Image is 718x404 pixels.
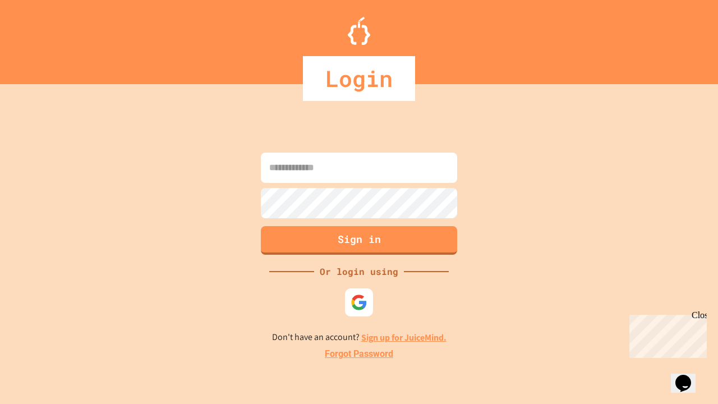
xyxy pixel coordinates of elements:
p: Don't have an account? [272,330,447,345]
iframe: chat widget [625,310,707,358]
a: Sign up for JuiceMind. [361,332,447,343]
div: Or login using [314,265,404,278]
button: Sign in [261,226,457,255]
a: Forgot Password [325,347,393,361]
iframe: chat widget [671,359,707,393]
img: Logo.svg [348,17,370,45]
div: Login [303,56,415,101]
div: Chat with us now!Close [4,4,77,71]
img: google-icon.svg [351,294,367,311]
